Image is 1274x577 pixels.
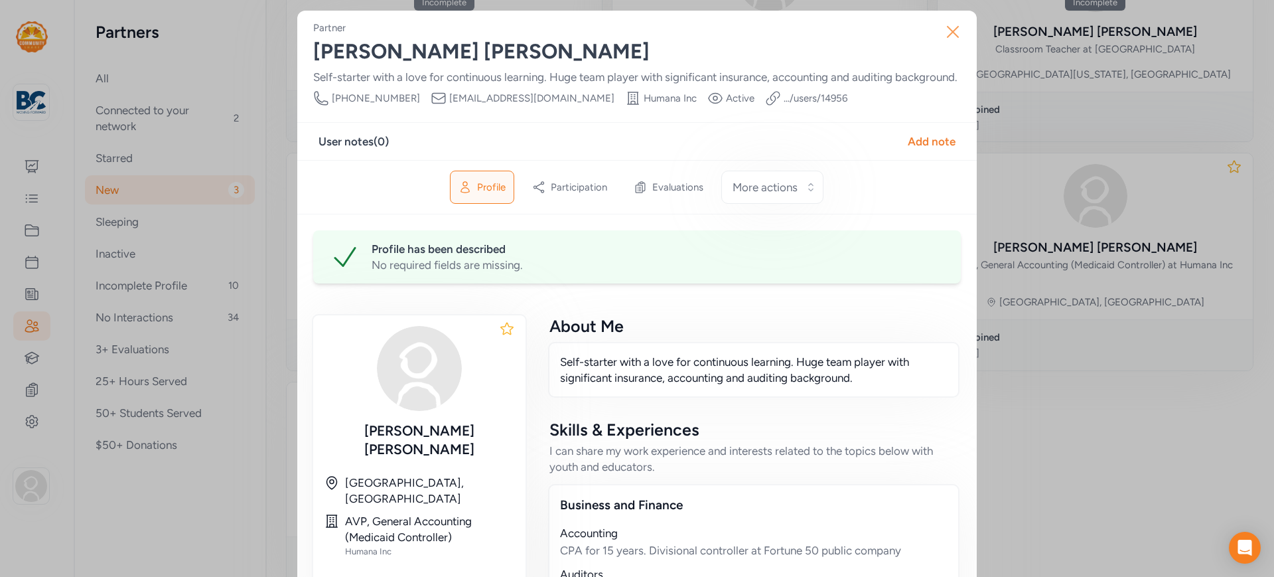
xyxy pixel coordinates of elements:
[652,181,703,194] span: Evaluations
[551,181,607,194] span: Participation
[313,69,961,85] div: Self-starter with a love for continuous learning. Huge team player with significant insurance, ac...
[345,513,515,545] div: AVP, General Accounting (Medicaid Controller)
[733,179,798,195] span: More actions
[318,133,389,149] div: User notes ( 0 )
[313,21,346,35] div: Partner
[345,475,515,507] div: [GEOGRAPHIC_DATA], [GEOGRAPHIC_DATA]
[313,40,961,64] div: [PERSON_NAME] [PERSON_NAME]
[784,92,847,105] a: .../users/14956
[449,92,614,105] span: [EMAIL_ADDRESS][DOMAIN_NAME]
[560,496,948,515] div: Business and Finance
[324,422,515,459] div: [PERSON_NAME] [PERSON_NAME]
[644,92,697,105] span: Humana Inc
[345,546,515,557] div: Humana Inc
[5,5,194,17] div: Outline
[20,17,72,29] a: Back to Top
[549,419,958,440] div: Skills & Experiences
[726,92,754,105] span: Active
[16,92,37,104] span: 16 px
[721,171,823,204] button: More actions
[372,241,945,257] div: Profile has been described
[560,354,948,386] p: Self-starter with a love for continuous learning. Huge team player with significant insurance, ac...
[560,525,948,541] div: Accounting
[332,92,420,105] span: [PHONE_NUMBER]
[549,443,958,475] div: I can share my work experience and interests related to the topics below with youth and educators.
[372,257,945,273] div: No required fields are missing.
[908,133,955,149] div: Add note
[549,315,958,337] div: About Me
[377,326,462,411] img: avatar38fbb18c.svg
[560,542,948,558] div: CPA for 15 years. Divisional controller at Fortune 50 public company
[5,42,194,56] h3: Style
[1229,532,1261,564] div: Open Intercom Messenger
[477,181,506,194] span: Profile
[5,80,46,92] label: Font Size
